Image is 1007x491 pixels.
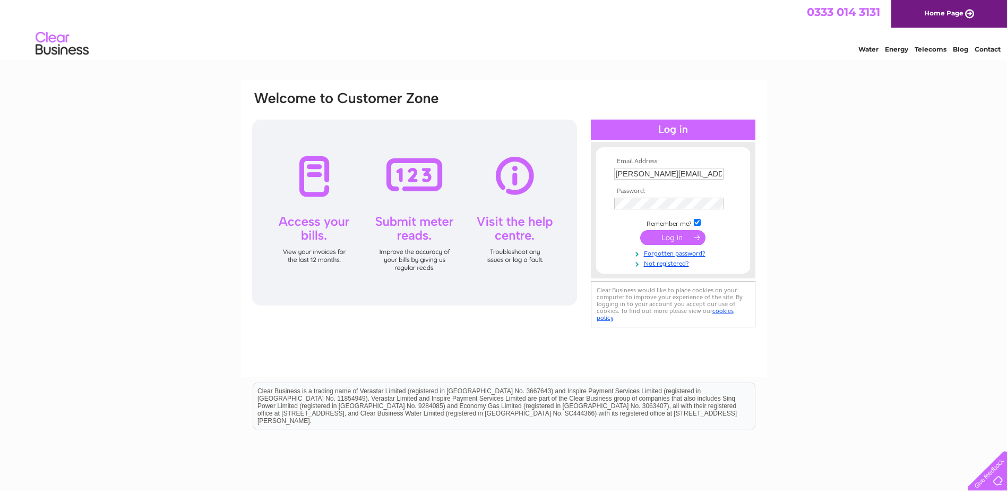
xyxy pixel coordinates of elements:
[640,230,705,245] input: Submit
[612,158,735,165] th: Email Address:
[953,45,968,53] a: Blog
[35,28,89,60] img: logo.png
[614,258,735,268] a: Not registered?
[614,248,735,258] a: Forgotten password?
[591,281,755,327] div: Clear Business would like to place cookies on your computer to improve your experience of the sit...
[807,5,880,19] a: 0333 014 3131
[975,45,1001,53] a: Contact
[612,188,735,195] th: Password:
[915,45,946,53] a: Telecoms
[597,307,734,321] a: cookies policy
[885,45,908,53] a: Energy
[253,6,755,52] div: Clear Business is a trading name of Verastar Limited (registered in [GEOGRAPHIC_DATA] No. 3667643...
[612,217,735,228] td: Remember me?
[858,45,879,53] a: Water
